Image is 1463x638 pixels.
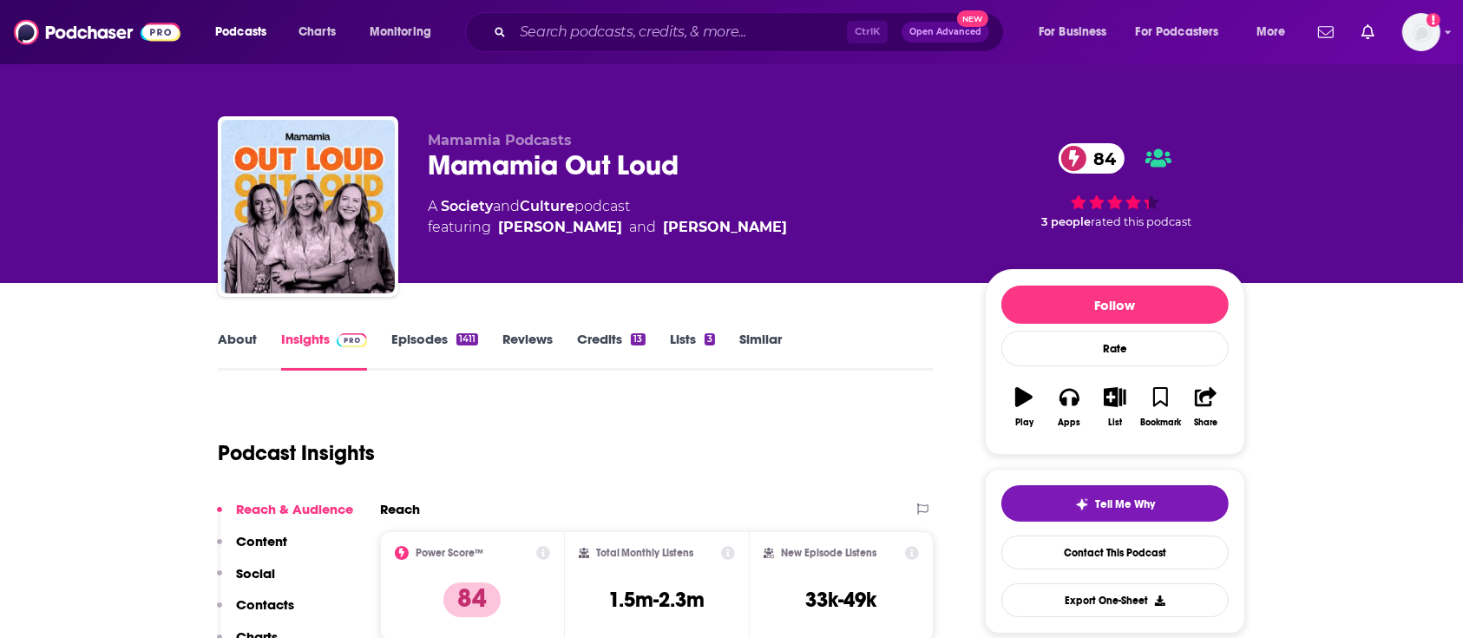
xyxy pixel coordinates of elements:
[217,596,294,628] button: Contacts
[218,440,375,466] h1: Podcast Insights
[1402,13,1440,51] img: User Profile
[705,333,715,345] div: 3
[847,21,888,43] span: Ctrl K
[1001,536,1229,569] a: Contact This Podcast
[1041,215,1091,228] span: 3 people
[236,596,294,613] p: Contacts
[221,120,395,293] img: Mamamia Out Loud
[781,547,876,559] h2: New Episode Listens
[358,18,454,46] button: open menu
[1015,418,1033,428] div: Play
[1059,143,1125,174] a: 84
[416,547,483,559] h2: Power Score™
[1355,17,1381,47] a: Show notifications dropdown
[1001,376,1046,438] button: Play
[337,333,367,347] img: Podchaser Pro
[203,18,289,46] button: open menu
[236,533,287,549] p: Content
[1136,20,1219,44] span: For Podcasters
[806,587,877,613] h3: 33k-49k
[631,333,645,345] div: 13
[287,18,346,46] a: Charts
[1096,497,1156,511] span: Tell Me Why
[520,198,574,214] a: Culture
[502,331,553,371] a: Reviews
[577,331,645,371] a: Credits13
[1138,376,1183,438] button: Bookmark
[456,333,478,345] div: 1411
[1091,215,1191,228] span: rated this podcast
[428,217,787,238] span: featuring
[441,198,493,214] a: Society
[670,331,715,371] a: Lists3
[1001,583,1229,617] button: Export One-Sheet
[1001,485,1229,522] button: tell me why sparkleTell Me Why
[629,217,656,238] span: and
[1039,20,1107,44] span: For Business
[281,331,367,371] a: InsightsPodchaser Pro
[428,132,572,148] span: Mamamia Podcasts
[391,331,478,371] a: Episodes1411
[957,10,988,27] span: New
[428,196,787,238] div: A podcast
[909,28,981,36] span: Open Advanced
[1076,143,1125,174] span: 84
[1046,376,1092,438] button: Apps
[482,12,1020,52] div: Search podcasts, credits, & more...
[513,18,847,46] input: Search podcasts, credits, & more...
[236,565,275,582] p: Social
[443,582,501,617] p: 84
[1402,13,1440,51] span: Logged in as AnnaO
[1427,13,1440,27] svg: Add a profile image
[1075,497,1089,511] img: tell me why sparkle
[370,20,431,44] span: Monitoring
[1001,331,1229,366] div: Rate
[1244,18,1308,46] button: open menu
[217,501,353,533] button: Reach & Audience
[1108,418,1122,428] div: List
[1311,17,1341,47] a: Show notifications dropdown
[236,501,353,517] p: Reach & Audience
[608,587,705,613] h3: 1.5m-2.3m
[1402,13,1440,51] button: Show profile menu
[299,20,336,44] span: Charts
[217,565,275,597] button: Social
[902,22,989,43] button: Open AdvancedNew
[217,533,287,565] button: Content
[596,547,694,559] h2: Total Monthly Listens
[1059,418,1081,428] div: Apps
[1092,376,1138,438] button: List
[663,217,787,238] div: [PERSON_NAME]
[215,20,266,44] span: Podcasts
[1027,18,1129,46] button: open menu
[1125,18,1244,46] button: open menu
[218,331,257,371] a: About
[1001,286,1229,324] button: Follow
[739,331,782,371] a: Similar
[1194,418,1217,428] div: Share
[1140,418,1181,428] div: Bookmark
[493,198,520,214] span: and
[985,132,1245,240] div: 84 3 peoplerated this podcast
[14,16,180,49] img: Podchaser - Follow, Share and Rate Podcasts
[1256,20,1286,44] span: More
[498,217,622,238] div: [PERSON_NAME]
[380,501,420,517] h2: Reach
[1184,376,1229,438] button: Share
